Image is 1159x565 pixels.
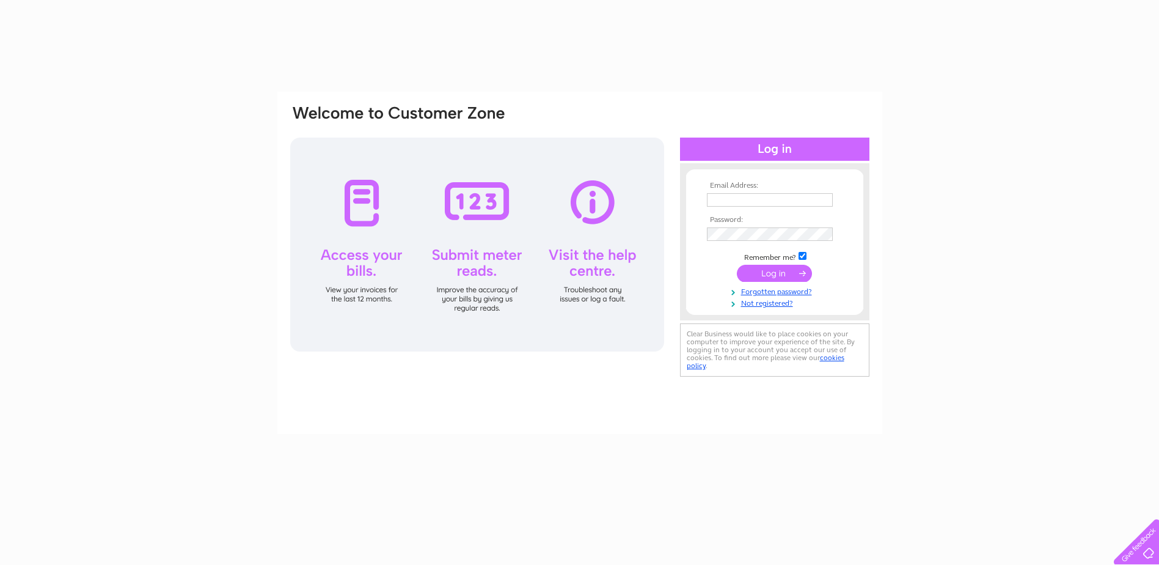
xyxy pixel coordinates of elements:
[707,297,846,308] a: Not registered?
[704,216,846,224] th: Password:
[680,323,869,377] div: Clear Business would like to place cookies on your computer to improve your experience of the sit...
[707,285,846,297] a: Forgotten password?
[704,250,846,262] td: Remember me?
[737,265,812,282] input: Submit
[687,353,844,370] a: cookies policy
[704,182,846,190] th: Email Address:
